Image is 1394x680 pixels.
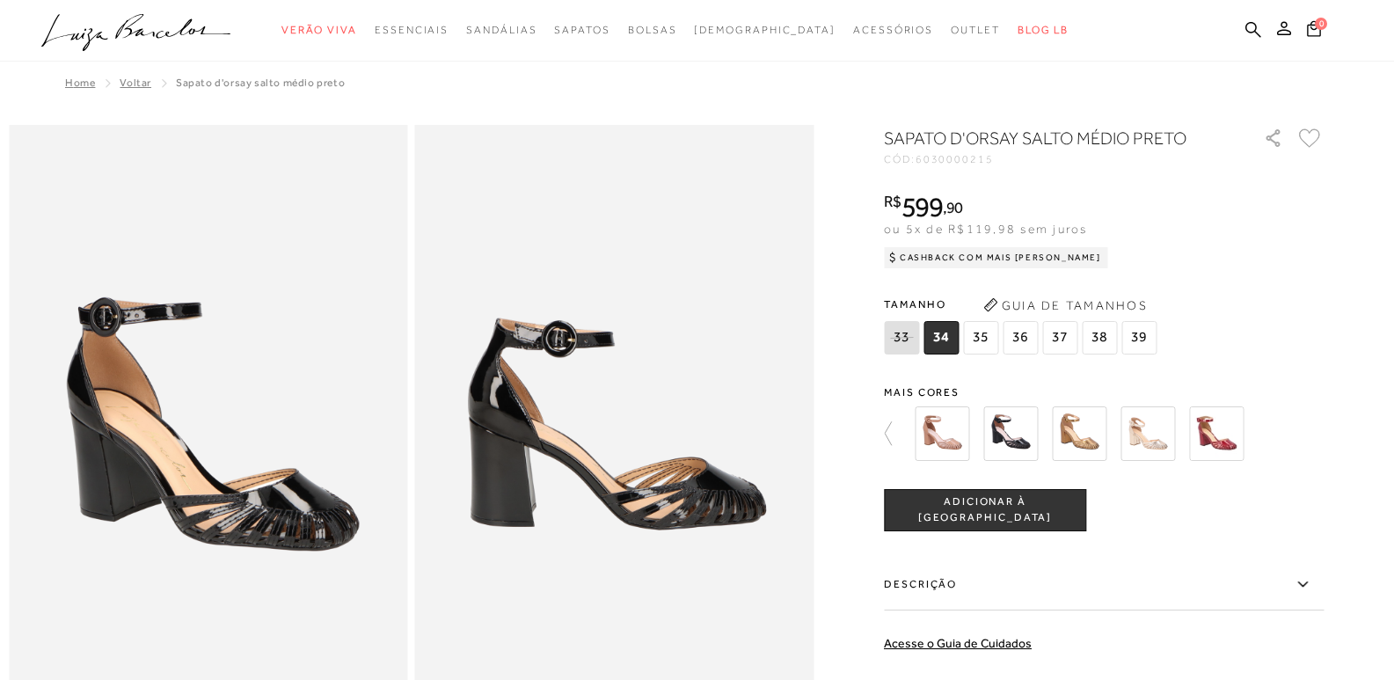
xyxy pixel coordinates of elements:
[884,559,1324,611] label: Descrição
[281,14,357,47] a: categoryNavScreenReaderText
[884,154,1236,165] div: CÓD:
[951,24,1000,36] span: Outlet
[1042,321,1077,355] span: 37
[963,321,998,355] span: 35
[120,77,151,89] a: Voltar
[65,77,95,89] a: Home
[1003,321,1038,355] span: 36
[853,14,933,47] a: categoryNavScreenReaderText
[1189,406,1244,461] img: SAPATO D'ORSAY SALTO MÉDIO MARSALA
[884,636,1032,650] a: Acesse o Guia de Cuidados
[554,14,609,47] a: categoryNavScreenReaderText
[983,406,1038,461] img: SAPATO D'ORSAY EM VERNIZ PRETO COM DETALHE VAZADO E SALTO BLOCO
[466,14,536,47] a: categoryNavScreenReaderText
[1082,321,1117,355] span: 38
[884,321,919,355] span: 33
[466,24,536,36] span: Sandálias
[1018,24,1069,36] span: BLOG LB
[1120,406,1175,461] img: SAPATO D'ORSAY SALTO MÉDIO DOURADO
[1302,19,1326,43] button: 0
[853,24,933,36] span: Acessórios
[694,14,836,47] a: noSubCategoriesText
[884,387,1324,398] span: Mais cores
[628,24,677,36] span: Bolsas
[884,126,1214,150] h1: SAPATO D'ORSAY SALTO MÉDIO PRETO
[923,321,959,355] span: 34
[375,14,449,47] a: categoryNavScreenReaderText
[951,14,1000,47] a: categoryNavScreenReaderText
[1052,406,1106,461] img: SAPATO D'ORSAY SALTO MÉDIO BROWN
[1018,14,1069,47] a: BLOG LB
[628,14,677,47] a: categoryNavScreenReaderText
[281,24,357,36] span: Verão Viva
[884,222,1087,236] span: ou 5x de R$119,98 sem juros
[884,194,901,209] i: R$
[977,291,1153,319] button: Guia de Tamanhos
[946,198,963,216] span: 90
[884,247,1108,268] div: Cashback com Mais [PERSON_NAME]
[915,406,969,461] img: SAPATO D'ORSAY EM VERNIZ BLUSH COM DETALHE VAZADO E SALTO BLOCO
[943,200,963,216] i: ,
[1121,321,1157,355] span: 39
[884,489,1086,531] button: ADICIONAR À [GEOGRAPHIC_DATA]
[694,24,836,36] span: [DEMOGRAPHIC_DATA]
[176,77,345,89] span: SAPATO D'ORSAY SALTO MÉDIO PRETO
[884,291,1161,318] span: Tamanho
[375,24,449,36] span: Essenciais
[916,153,994,165] span: 6030000215
[901,191,943,223] span: 599
[1315,18,1327,30] span: 0
[554,24,609,36] span: Sapatos
[885,494,1085,525] span: ADICIONAR À [GEOGRAPHIC_DATA]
